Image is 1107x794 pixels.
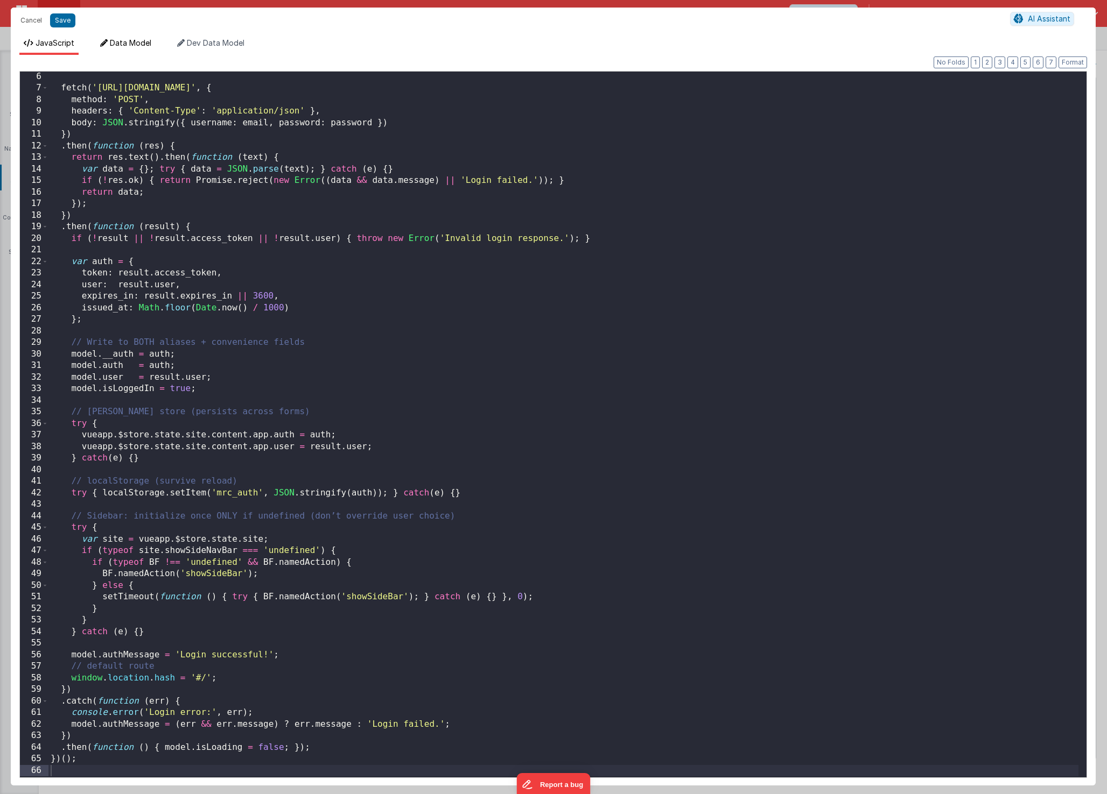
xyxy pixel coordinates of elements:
[20,152,48,164] div: 13
[1028,14,1070,23] span: AI Assistant
[110,38,151,47] span: Data Model
[20,522,48,534] div: 45
[20,684,48,696] div: 59
[20,164,48,175] div: 14
[20,337,48,349] div: 29
[15,13,47,28] button: Cancel
[20,244,48,256] div: 21
[20,499,48,511] div: 43
[20,117,48,129] div: 10
[187,38,244,47] span: Dev Data Model
[20,279,48,291] div: 24
[20,637,48,649] div: 55
[20,94,48,106] div: 8
[20,476,48,487] div: 41
[20,418,48,430] div: 36
[994,56,1005,68] button: 3
[20,290,48,302] div: 25
[934,56,969,68] button: No Folds
[1059,56,1087,68] button: Format
[20,511,48,522] div: 44
[20,614,48,626] div: 53
[20,487,48,499] div: 42
[20,429,48,441] div: 37
[1046,56,1056,68] button: 7
[20,140,48,152] div: 12
[20,568,48,580] div: 49
[20,210,48,222] div: 18
[20,707,48,719] div: 61
[20,256,48,268] div: 22
[20,603,48,615] div: 52
[971,56,980,68] button: 1
[20,765,48,777] div: 66
[20,591,48,603] div: 51
[20,626,48,638] div: 54
[20,221,48,233] div: 19
[20,406,48,418] div: 35
[20,464,48,476] div: 40
[20,360,48,372] div: 31
[20,534,48,545] div: 46
[1033,56,1043,68] button: 6
[20,696,48,707] div: 60
[20,452,48,464] div: 39
[20,71,48,83] div: 6
[20,187,48,198] div: 16
[36,38,74,47] span: JavaScript
[20,267,48,279] div: 23
[1007,56,1018,68] button: 4
[20,545,48,557] div: 47
[20,742,48,754] div: 64
[1020,56,1031,68] button: 5
[20,372,48,384] div: 32
[20,661,48,672] div: 57
[20,314,48,325] div: 27
[20,349,48,360] div: 30
[20,719,48,731] div: 62
[20,580,48,592] div: 50
[20,557,48,569] div: 48
[1010,12,1074,26] button: AI Assistant
[20,753,48,765] div: 65
[20,395,48,407] div: 34
[20,105,48,117] div: 9
[20,383,48,395] div: 33
[20,649,48,661] div: 56
[20,233,48,245] div: 20
[20,325,48,337] div: 28
[20,672,48,684] div: 58
[20,302,48,314] div: 26
[982,56,992,68] button: 2
[20,82,48,94] div: 7
[20,129,48,140] div: 11
[20,175,48,187] div: 15
[20,198,48,210] div: 17
[20,730,48,742] div: 63
[50,13,75,27] button: Save
[20,441,48,453] div: 38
